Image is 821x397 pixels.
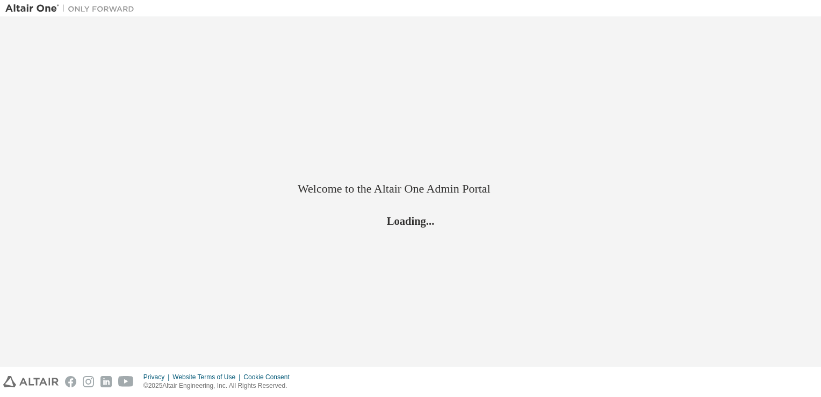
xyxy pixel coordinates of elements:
h2: Loading... [298,214,523,228]
img: instagram.svg [83,376,94,387]
p: © 2025 Altair Engineering, Inc. All Rights Reserved. [143,381,296,391]
img: linkedin.svg [100,376,112,387]
div: Website Terms of Use [172,373,243,381]
img: youtube.svg [118,376,134,387]
img: facebook.svg [65,376,76,387]
img: Altair One [5,3,140,14]
div: Privacy [143,373,172,381]
h2: Welcome to the Altair One Admin Portal [298,181,523,196]
div: Cookie Consent [243,373,296,381]
img: altair_logo.svg [3,376,59,387]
